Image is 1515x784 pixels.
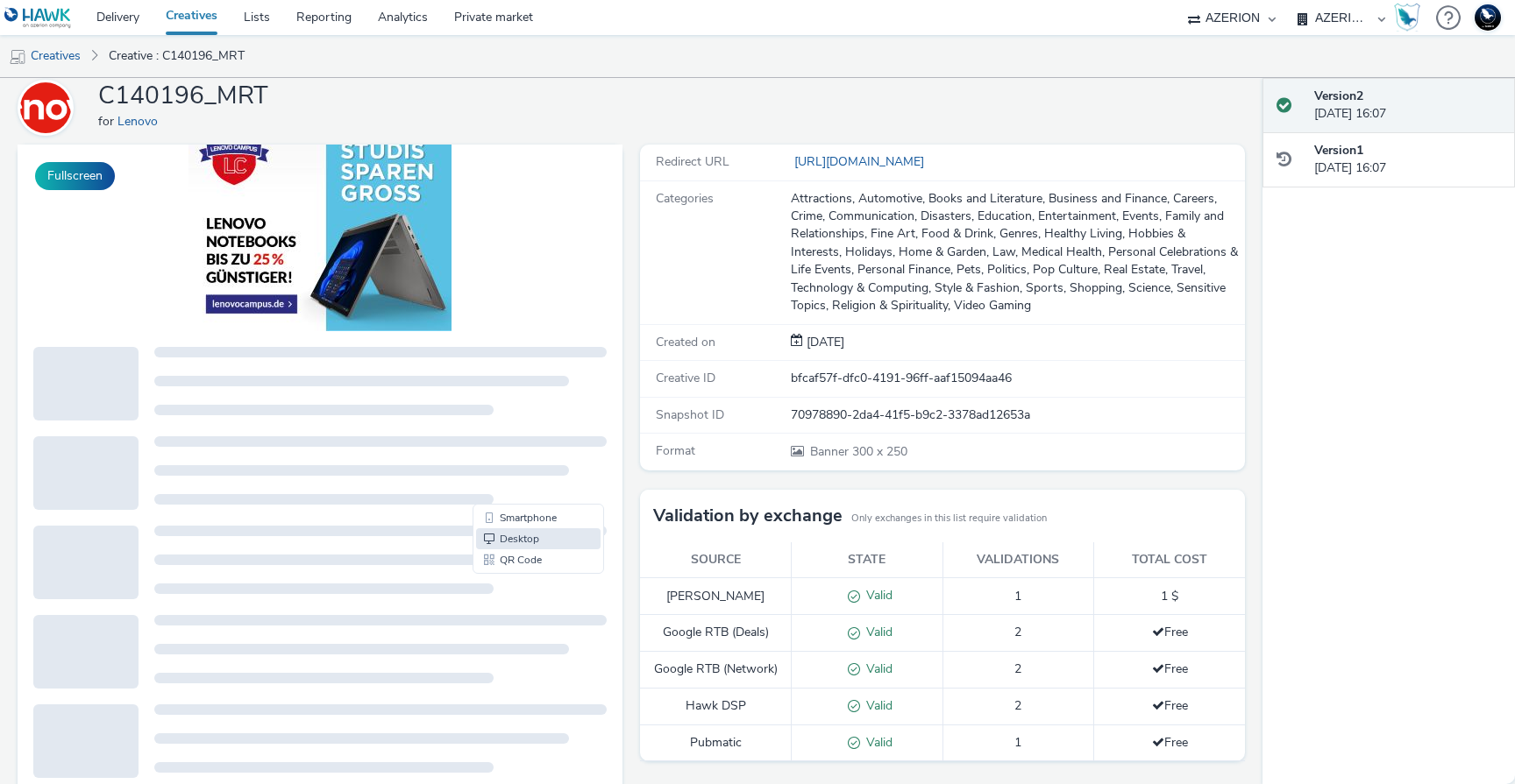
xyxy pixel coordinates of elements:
[640,578,792,615] td: [PERSON_NAME]
[791,190,1243,315] div: Attractions, Automotive, Books and Literature, Business and Finance, Careers, Crime, Communicatio...
[640,688,792,724] td: Hawk DSP
[640,724,792,761] td: Pubmatic
[1314,142,1501,178] div: [DATE] 16:07
[1014,624,1021,640] span: 2
[1475,4,1501,31] img: Support Hawk
[35,162,115,190] button: Fullscreen
[9,48,26,66] img: mobile
[656,334,715,350] span: Created on
[656,406,724,423] span: Snapshot ID
[4,7,72,29] img: undefined Logo
[640,615,792,652] td: Google RTB (Deals)
[803,334,844,351] div: Creation 22 September 2025, 16:07
[656,190,714,207] span: Categories
[1314,142,1363,159] strong: Version 1
[803,334,844,350] span: [DATE]
[1314,88,1501,124] div: [DATE] 16:07
[1394,4,1420,32] img: Hawk Academy
[791,406,1243,424] div: 70978890-2da4-41f5-b9c2-3378ad12653a
[860,660,893,677] span: Valid
[18,99,81,116] a: Lenovo
[1394,4,1427,32] a: Hawk Academy
[791,153,931,170] a: [URL][DOMAIN_NAME]
[98,113,117,130] span: for
[98,80,268,113] h1: C140196_MRT
[851,512,1047,526] small: Only exchanges in this list require validation
[640,652,792,689] td: Google RTB (Network)
[1161,588,1178,604] span: 1 $
[459,384,583,405] li: Desktop
[1014,588,1021,604] span: 1
[808,443,907,460] span: 300 x 250
[653,503,843,529] h3: Validation by exchange
[1152,660,1188,677] span: Free
[117,113,165,130] a: Lenovo
[791,370,1243,387] div: bfcaf57f-dfc0-4191-96ff-aaf15094aa46
[860,697,893,714] span: Valid
[482,389,522,399] span: Desktop
[1314,88,1363,104] strong: Version 2
[1152,734,1188,751] span: Free
[656,370,715,386] span: Creative ID
[459,363,583,384] li: Smartphone
[1014,660,1021,677] span: 2
[860,734,893,751] span: Valid
[482,368,539,378] span: Smartphone
[656,442,695,459] span: Format
[860,587,893,604] span: Valid
[810,443,852,460] span: Banner
[1152,624,1188,640] span: Free
[100,35,253,77] a: Creative : C140196_MRT
[1014,734,1021,751] span: 1
[640,542,792,578] th: Source
[942,542,1094,578] th: Validations
[482,410,524,420] span: QR Code
[459,405,583,426] li: QR Code
[1094,542,1246,578] th: Total cost
[20,82,71,133] img: Lenovo
[860,624,893,640] span: Valid
[792,542,943,578] th: State
[1152,697,1188,714] span: Free
[656,153,729,170] span: Redirect URL
[1014,697,1021,714] span: 2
